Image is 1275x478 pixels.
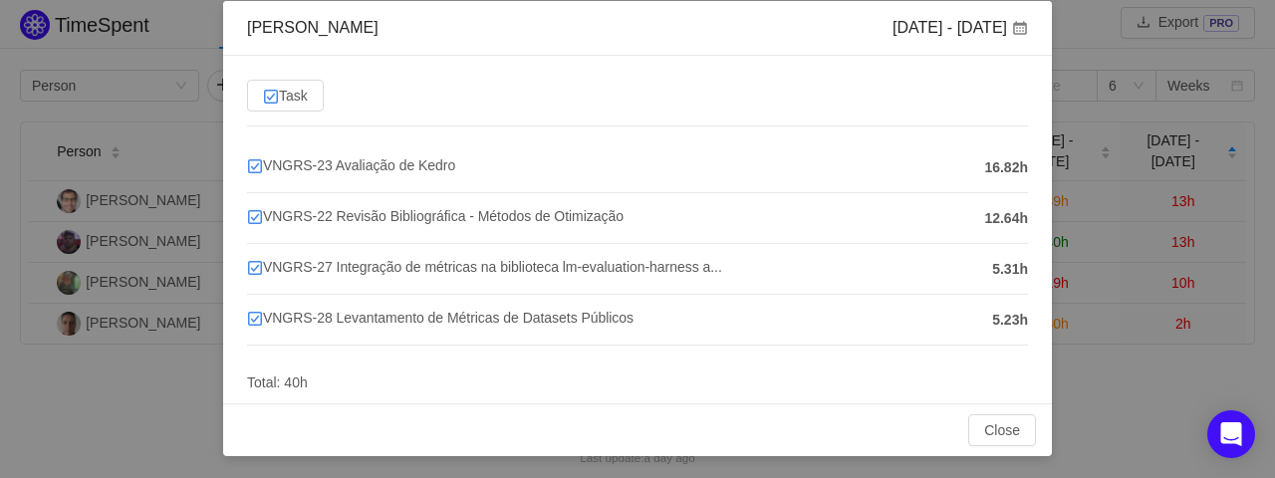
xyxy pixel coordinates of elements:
span: 5.23h [992,310,1028,331]
img: 10318 [247,311,263,327]
span: 12.64h [984,208,1028,229]
span: Total: 40h [247,374,308,390]
button: Close [968,414,1036,446]
span: Task [263,88,308,104]
div: [PERSON_NAME] [247,17,379,39]
div: Open Intercom Messenger [1207,410,1255,458]
span: VNGRS-23 Avaliação de Kedro [247,157,455,173]
img: 10318 [263,89,279,105]
img: 10318 [247,260,263,276]
img: 10318 [247,158,263,174]
span: VNGRS-28 Levantamento de Métricas de Datasets Públicos [247,310,634,326]
span: 16.82h [984,157,1028,178]
span: VNGRS-22 Revisão Bibliográfica - Métodos de Otimização [247,208,624,224]
span: 5.31h [992,259,1028,280]
img: 10318 [247,209,263,225]
span: VNGRS-27 Integração de métricas na biblioteca lm-evaluation-harness a... [247,259,722,275]
div: [DATE] - [DATE] [892,17,1028,39]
